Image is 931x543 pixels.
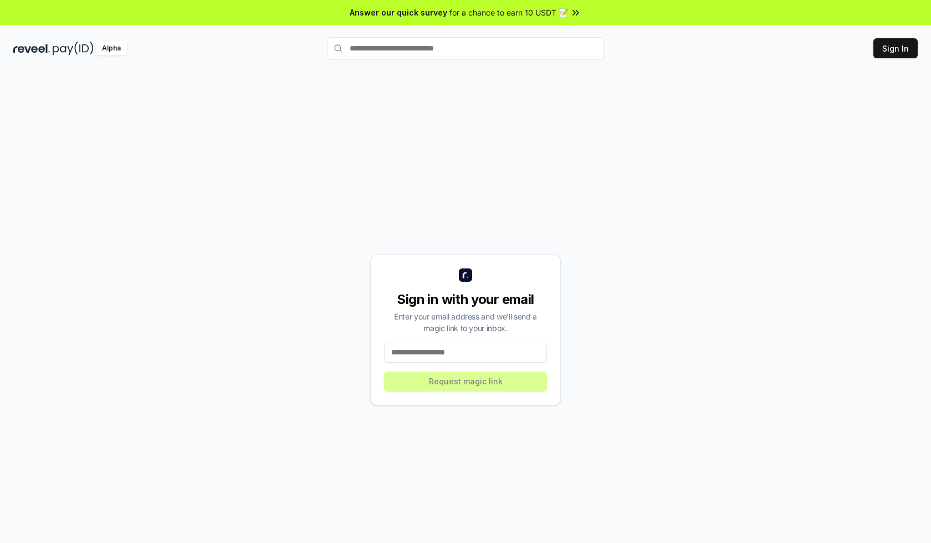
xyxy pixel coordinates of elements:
[449,7,568,18] span: for a chance to earn 10 USDT 📝
[350,7,447,18] span: Answer our quick survey
[96,42,127,55] div: Alpha
[13,42,50,55] img: reveel_dark
[873,38,918,58] button: Sign In
[384,311,547,334] div: Enter your email address and we’ll send a magic link to your inbox.
[459,268,472,282] img: logo_small
[384,291,547,308] div: Sign in with your email
[53,42,94,55] img: pay_id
